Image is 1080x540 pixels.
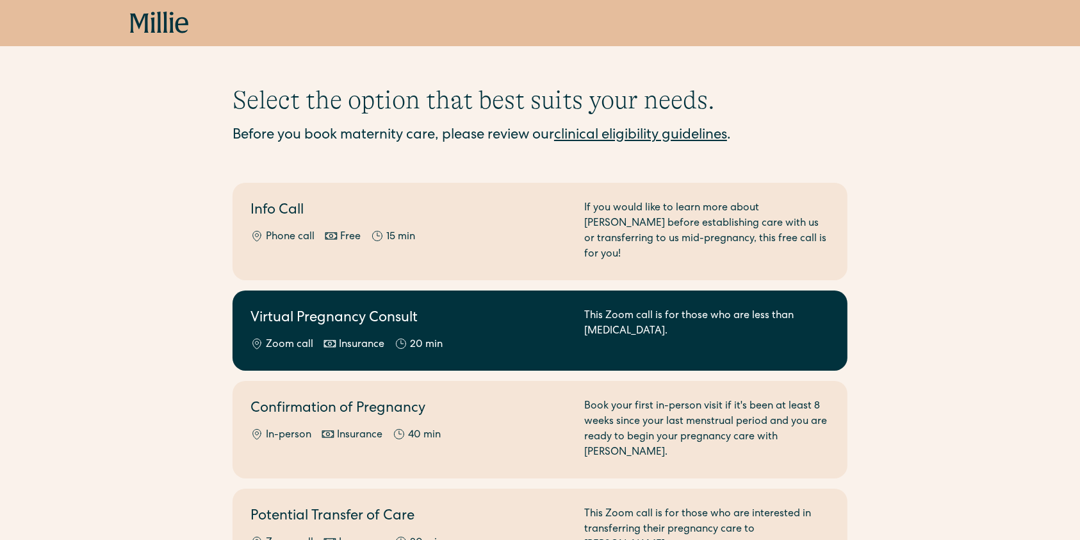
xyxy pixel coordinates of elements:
a: Info CallPhone callFree15 minIf you would like to learn more about [PERSON_NAME] before establish... [233,183,847,280]
div: This Zoom call is for those who are less than [MEDICAL_DATA]. [584,308,830,353]
h2: Info Call [250,201,569,222]
a: Virtual Pregnancy ConsultZoom callInsurance20 minThis Zoom call is for those who are less than [M... [233,291,847,371]
h2: Virtual Pregnancy Consult [250,308,569,330]
div: Book your first in-person visit if it's been at least 8 weeks since your last menstrual period an... [584,399,830,460]
h1: Select the option that best suits your needs. [233,85,847,115]
div: Zoom call [266,337,313,353]
div: 40 min [408,428,441,443]
div: Insurance [339,337,384,353]
a: Confirmation of PregnancyIn-personInsurance40 minBook your first in-person visit if it's been at ... [233,381,847,478]
h2: Confirmation of Pregnancy [250,399,569,420]
div: Phone call [266,230,315,245]
div: If you would like to learn more about [PERSON_NAME] before establishing care with us or transferr... [584,201,830,262]
h2: Potential Transfer of Care [250,507,569,528]
a: clinical eligibility guidelines [554,129,727,143]
div: 15 min [386,230,415,245]
div: Insurance [337,428,382,443]
div: In-person [266,428,311,443]
div: Before you book maternity care, please review our . [233,126,847,147]
div: 20 min [410,337,443,353]
div: Free [340,230,361,245]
